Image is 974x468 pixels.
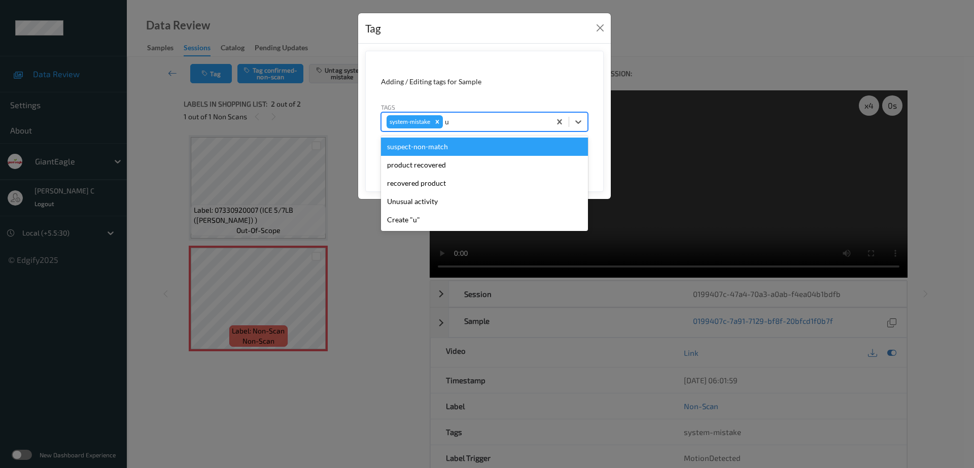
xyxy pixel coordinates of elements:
div: product recovered [381,156,588,174]
div: Remove system-mistake [432,115,443,128]
div: Unusual activity [381,192,588,211]
div: Tag [365,20,381,37]
button: Close [593,21,607,35]
label: Tags [381,103,395,112]
div: system-mistake [387,115,432,128]
div: Create "u" [381,211,588,229]
div: Adding / Editing tags for Sample [381,77,588,87]
div: recovered product [381,174,588,192]
div: suspect-non-match [381,138,588,156]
